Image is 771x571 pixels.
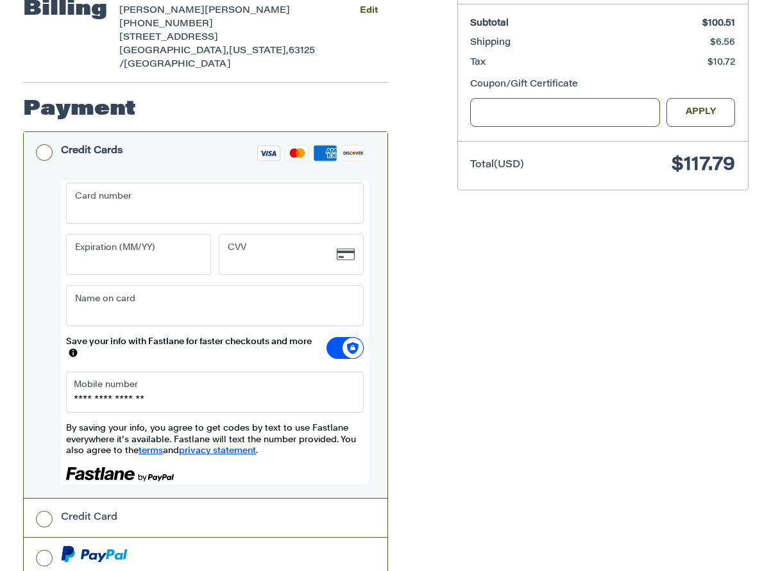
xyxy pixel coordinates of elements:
span: [GEOGRAPHIC_DATA] [124,60,231,69]
div: Credit Card [61,507,117,528]
span: [GEOGRAPHIC_DATA], [119,47,229,56]
iframe: Secure Credit Card Frame - Credit Card Number [76,184,337,222]
span: $6.56 [710,38,735,47]
h2: Payment [23,97,136,122]
input: Gift Certificate or Coupon Code [470,98,660,127]
span: [STREET_ADDRESS] [119,33,218,42]
button: Apply [666,98,736,127]
span: $100.51 [702,19,735,28]
span: Shipping [470,38,511,47]
span: $117.79 [672,156,735,175]
div: Coupon/Gift Certificate [470,78,735,92]
span: $10.72 [707,58,735,67]
span: [PHONE_NUMBER] [119,20,213,29]
span: [PERSON_NAME] [119,6,205,15]
img: PayPal icon [61,546,128,562]
iframe: Secure Credit Card Frame - Expiration Date [76,235,184,274]
span: Tax [470,58,486,67]
span: [PERSON_NAME] [205,6,290,15]
span: [US_STATE], [229,47,289,56]
span: Subtotal [470,19,509,28]
span: Total (USD) [470,160,524,170]
div: Credit Cards [61,140,123,161]
iframe: Secure Credit Card Frame - Cardholder Name [76,286,337,325]
button: Edit [350,1,388,20]
iframe: Secure Credit Card Frame - CVV [228,235,337,274]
